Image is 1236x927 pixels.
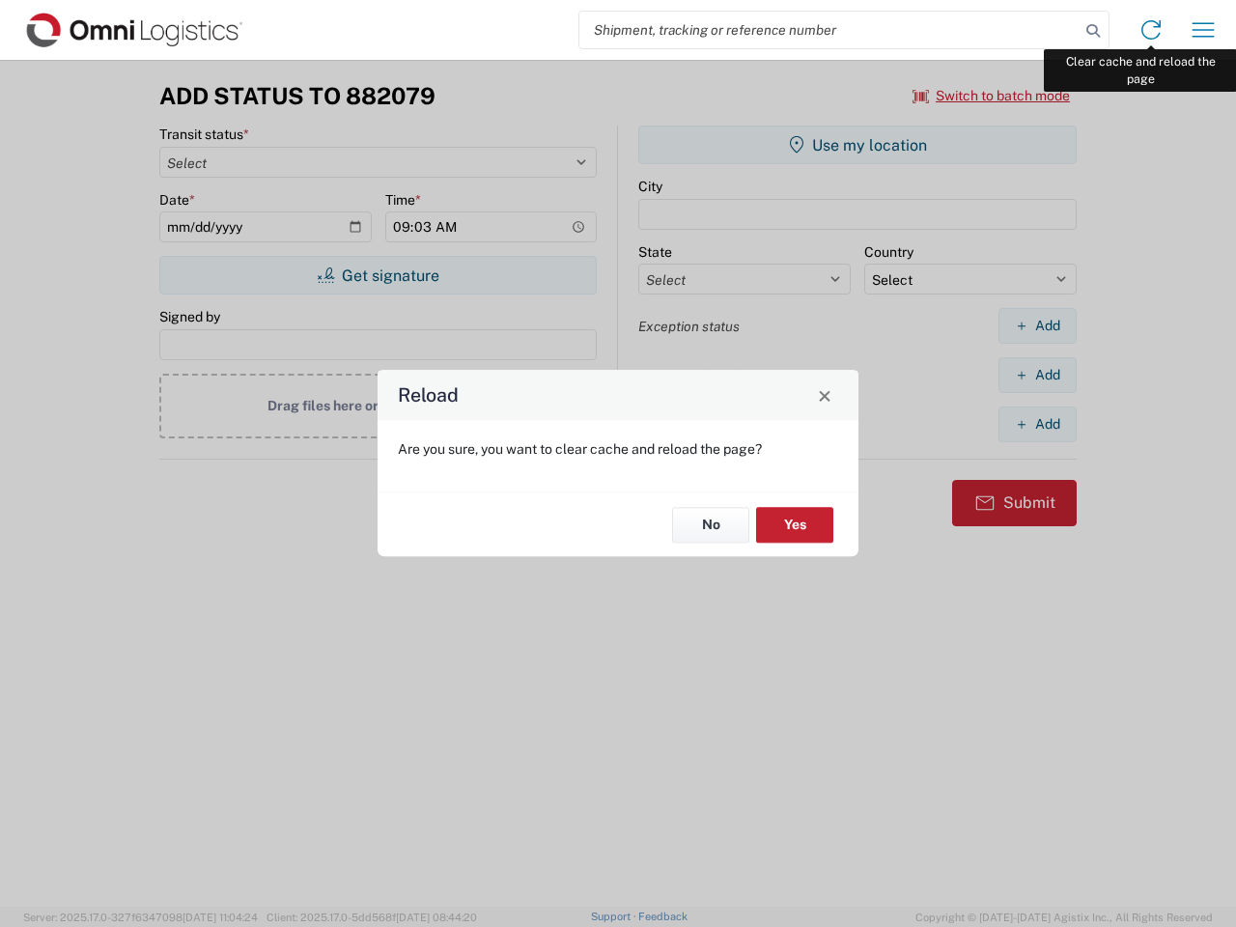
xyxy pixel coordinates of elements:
button: Close [811,381,838,408]
input: Shipment, tracking or reference number [579,12,1080,48]
button: No [672,507,749,543]
h4: Reload [398,381,459,409]
p: Are you sure, you want to clear cache and reload the page? [398,440,838,458]
button: Yes [756,507,833,543]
